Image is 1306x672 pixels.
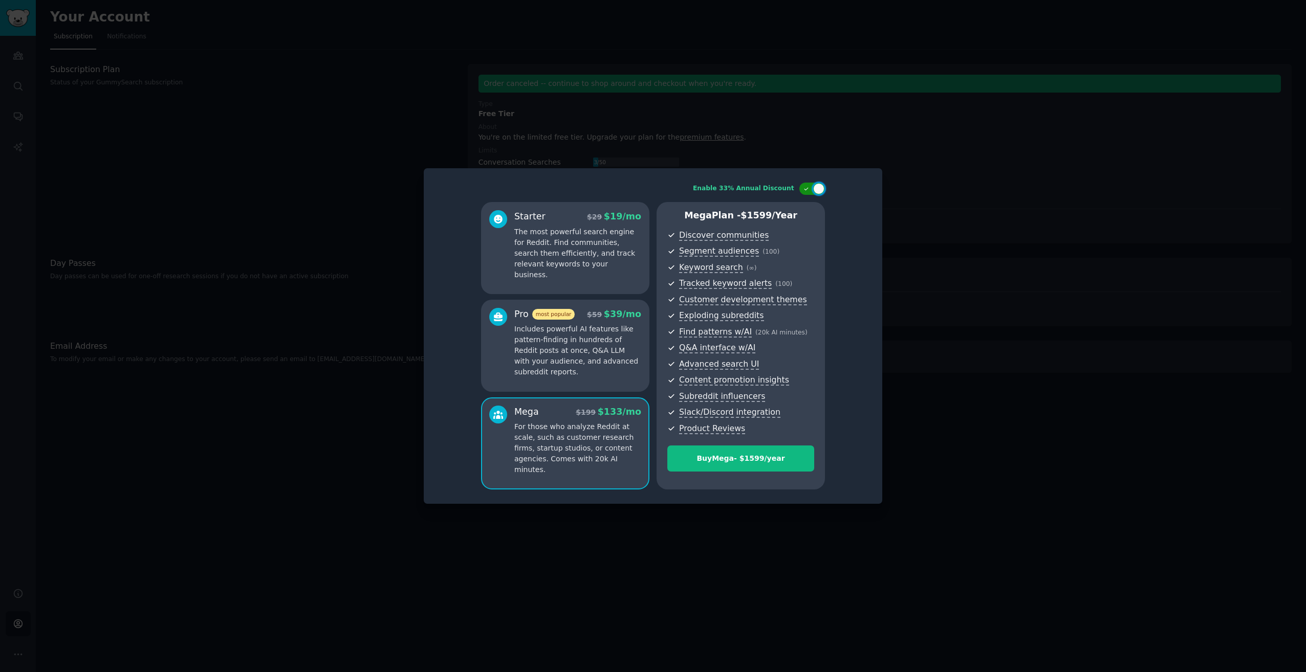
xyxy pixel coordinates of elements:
[679,423,745,434] span: Product Reviews
[679,295,807,305] span: Customer development themes
[667,209,814,222] p: Mega Plan -
[604,309,641,319] span: $ 39 /mo
[587,310,602,319] span: $ 59
[514,210,546,223] div: Starter
[514,406,539,418] div: Mega
[679,375,789,386] span: Content promotion insights
[679,278,772,289] span: Tracked keyword alerts
[587,213,602,221] span: $ 29
[679,246,759,257] span: Segment audiences
[668,453,814,464] div: Buy Mega - $ 1599 /year
[679,310,764,321] span: Exploding subreddits
[693,184,794,193] div: Enable 33% Annual Discount
[763,248,779,255] span: ( 100 )
[679,262,743,273] span: Keyword search
[679,230,769,241] span: Discover communities
[514,227,641,280] p: The most powerful search engine for Reddit. Find communities, search them efficiently, and track ...
[741,210,797,220] span: $ 1599 /year
[679,327,752,338] span: Find patterns w/AI
[598,407,641,417] span: $ 133 /mo
[679,359,759,370] span: Advanced search UI
[679,343,755,353] span: Q&A interface w/AI
[775,280,792,287] span: ( 100 )
[514,308,575,321] div: Pro
[604,211,641,221] span: $ 19 /mo
[755,329,808,336] span: ( 20k AI minutes )
[679,407,780,418] span: Slack/Discord integration
[576,408,596,416] span: $ 199
[514,421,641,475] p: For those who analyze Reddit at scale, such as customer research firms, startup studios, or conte...
[667,445,814,472] button: BuyMega- $1599/year
[532,309,575,320] span: most popular
[514,324,641,377] p: Includes powerful AI features like pattern-finding in hundreds of Reddit posts at once, Q&A LLM w...
[679,391,765,402] span: Subreddit influencers
[747,264,757,272] span: ( ∞ )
